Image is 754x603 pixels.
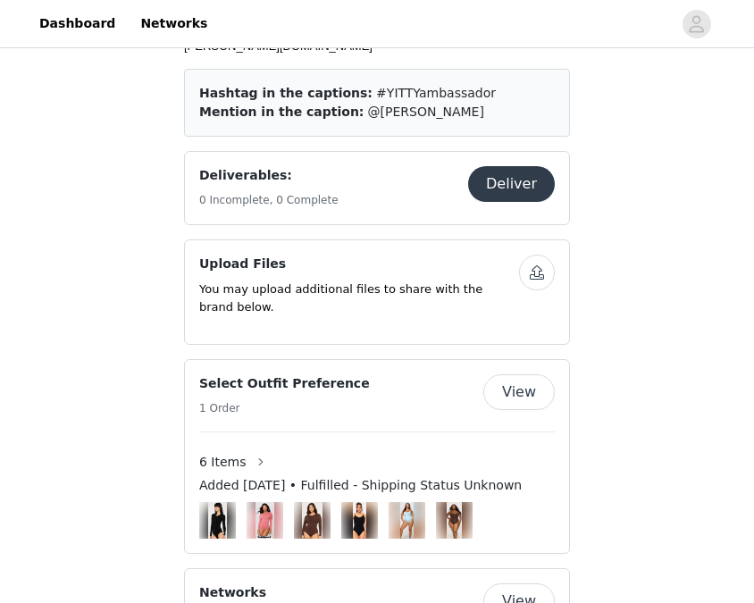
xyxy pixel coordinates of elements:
[199,400,370,416] h5: 1 Order
[247,498,283,543] img: Image Background Blur
[376,86,496,100] span: #YITTYambassador
[199,105,364,119] span: Mention in the caption:
[436,498,473,543] img: Image Background Blur
[199,281,519,315] p: You may upload additional files to share with the brand below.
[29,4,126,44] a: Dashboard
[302,502,323,539] img: #11 OUTFIT
[199,166,339,185] h4: Deliverables:
[294,498,331,543] img: Image Background Blur
[368,105,484,119] span: @[PERSON_NAME]
[353,502,367,539] img: #16 OUTFIT
[256,502,273,539] img: #10 OUTFIT
[199,192,339,208] h5: 0 Incomplete, 0 Complete
[389,498,425,543] img: Image Background Blur
[184,151,570,225] div: Deliverables:
[468,166,555,202] button: Deliver
[199,583,267,602] h4: Networks
[483,374,555,410] button: View
[208,502,228,539] img: #9 OUTFIT
[447,502,461,539] img: #15 OUTFIT
[184,21,550,53] span: ✅ If directing followers to shop, be sure to use the following link: [URL][PERSON_NAME][DOMAIN_NAME]
[199,374,370,393] h4: Select Outfit Preference
[199,498,236,543] img: Image Background Blur
[688,10,705,38] div: avatar
[130,4,218,44] a: Networks
[341,498,378,543] img: Image Background Blur
[199,255,519,273] h4: Upload Files
[199,476,522,495] span: Added [DATE] • Fulfilled - Shipping Status Unknown
[199,86,373,100] span: Hashtag in the captions:
[199,453,247,472] span: 6 Items
[400,502,414,539] img: #14 OUTFIT
[184,359,570,554] div: Select Outfit Preference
